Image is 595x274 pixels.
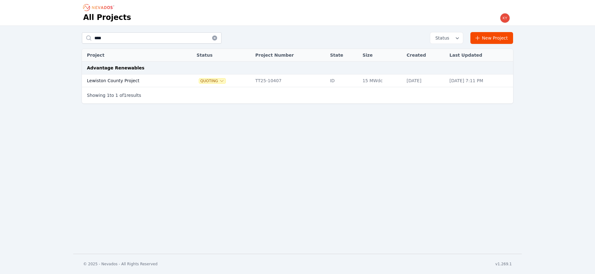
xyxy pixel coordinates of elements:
th: State [327,49,359,62]
th: Last Updated [446,49,513,62]
td: Lewiston County Project [82,74,183,87]
img: kyle.macdougall@nevados.solar [500,13,510,23]
td: [DATE] 7:11 PM [446,74,513,87]
td: ID [327,74,359,87]
th: Status [193,49,252,62]
h1: All Projects [83,12,131,22]
button: Quoting [199,78,226,83]
div: © 2025 - Nevados - All Rights Reserved [83,262,158,267]
div: v1.269.1 [495,262,512,267]
td: [DATE] [403,74,446,87]
tr: Lewiston County ProjectQuotingTT25-10407ID15 MWdc[DATE][DATE] 7:11 PM [82,74,513,87]
span: 1 [124,93,126,98]
a: New Project [470,32,513,44]
th: Size [359,49,404,62]
span: 1 [115,93,118,98]
p: Showing to of results [87,92,141,98]
span: 1 [107,93,110,98]
th: Created [403,49,446,62]
th: Project Number [252,49,327,62]
button: Status [430,32,463,44]
th: Project [82,49,183,62]
span: Status [433,35,449,41]
td: 15 MWdc [359,74,404,87]
td: Advantage Renewables [82,62,513,74]
nav: Breadcrumb [83,2,116,12]
td: TT25-10407 [252,74,327,87]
